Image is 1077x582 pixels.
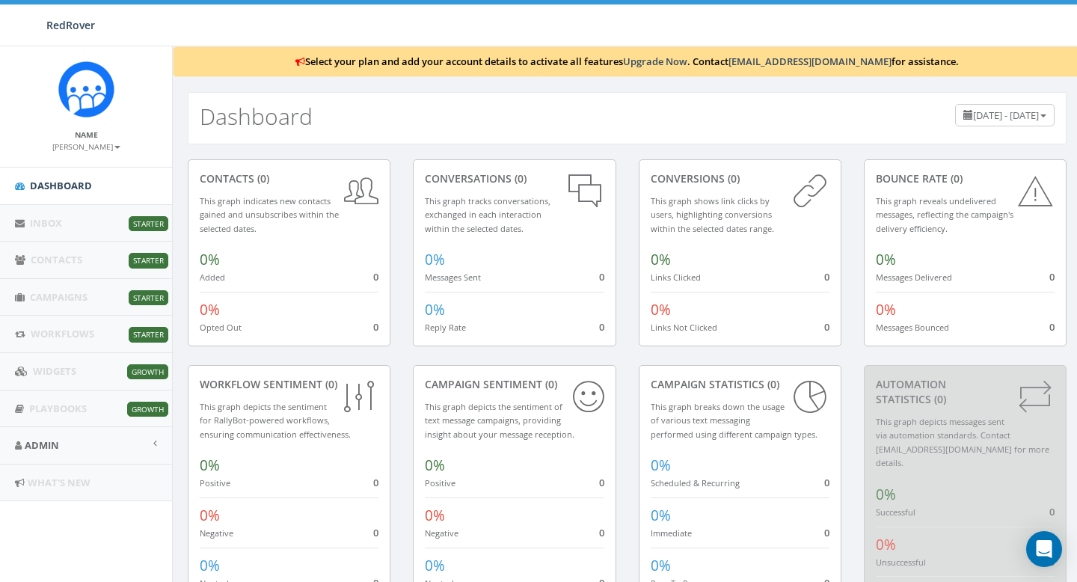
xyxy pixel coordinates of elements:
small: Messages Bounced [876,322,949,333]
small: Negative [425,527,458,539]
span: 0 [824,476,829,489]
small: This graph reveals undelivered messages, reflecting the campaign's delivery efficiency. [876,195,1013,234]
span: Dashboard [30,179,92,192]
span: Growth [127,364,168,379]
small: Links Clicked [651,272,701,283]
span: (0) [322,377,337,391]
small: [PERSON_NAME] [52,141,120,152]
span: 0% [200,556,220,575]
img: Rally_Corp_Icon.png [58,61,114,117]
small: Scheduled & Recurring [651,477,740,488]
span: 0% [651,506,671,525]
h2: Dashboard [200,104,313,129]
span: 0% [651,556,671,575]
span: Starter [129,216,168,231]
span: (0) [512,171,527,186]
small: Unsuccessful [876,557,926,568]
small: Positive [200,477,230,488]
span: 0 [373,270,378,284]
span: 0% [876,300,896,319]
small: Messages Delivered [876,272,952,283]
span: 0 [599,526,604,539]
span: 0% [425,556,445,575]
small: Negative [200,527,233,539]
span: (0) [948,171,963,186]
span: (0) [542,377,557,391]
span: (0) [254,171,269,186]
span: 0 [824,270,829,284]
span: 0 [373,476,378,489]
small: Links Not Clicked [651,322,717,333]
span: 0% [651,300,671,319]
small: This graph depicts the sentiment for RallyBot-powered workflows, ensuring communication effective... [200,401,351,440]
span: 0 [824,526,829,539]
a: Upgrade Now [623,55,687,68]
div: conversions [651,171,829,186]
span: 0% [425,250,445,269]
span: 0 [1049,270,1055,284]
div: Campaign Sentiment [425,377,604,392]
small: Immediate [651,527,692,539]
span: 0% [876,250,896,269]
small: This graph indicates new contacts gained and unsubscribes within the selected dates. [200,195,339,234]
span: 0% [200,456,220,475]
span: 0% [200,300,220,319]
a: [PERSON_NAME] [52,139,120,153]
small: Successful [876,506,915,518]
span: 0 [1049,555,1055,569]
div: Campaign Statistics [651,377,829,392]
small: This graph depicts the sentiment of text message campaigns, providing insight about your message ... [425,401,574,440]
small: This graph tracks conversations, exchanged in each interaction within the selected dates. [425,195,550,234]
div: Workflow Sentiment [200,377,378,392]
span: Admin [25,438,59,452]
span: 0% [425,506,445,525]
span: 0% [425,456,445,475]
small: Messages Sent [425,272,481,283]
a: [EMAIL_ADDRESS][DOMAIN_NAME] [728,55,892,68]
span: 0 [373,526,378,539]
div: Automation Statistics [876,377,1055,407]
span: [DATE] - [DATE] [973,108,1039,122]
span: RedRover [46,18,95,32]
span: 0 [599,270,604,284]
span: 0 [599,320,604,334]
small: Added [200,272,225,283]
span: Starter [129,253,168,268]
span: 0 [1049,320,1055,334]
span: 0% [200,506,220,525]
div: contacts [200,171,378,186]
span: 0% [425,300,445,319]
span: 0% [651,456,671,475]
span: (0) [725,171,740,186]
small: Opted Out [200,322,242,333]
span: 0 [599,476,604,489]
span: Growth [127,402,168,417]
span: 0 [373,320,378,334]
span: 0% [200,250,220,269]
small: Name [75,129,98,140]
small: This graph breaks down the usage of various text messaging performed using different campaign types. [651,401,817,440]
small: Positive [425,477,455,488]
span: Starter [129,327,168,342]
div: Open Intercom Messenger [1026,531,1062,567]
span: 0% [651,250,671,269]
small: Reply Rate [425,322,466,333]
span: 0% [876,535,896,554]
span: (0) [931,392,946,406]
span: 0 [1049,505,1055,518]
div: Bounce Rate [876,171,1055,186]
span: 0% [876,485,896,504]
small: This graph shows link clicks by users, highlighting conversions within the selected dates range. [651,195,774,234]
span: (0) [764,377,779,391]
span: 0 [824,320,829,334]
span: Starter [129,290,168,305]
div: conversations [425,171,604,186]
small: This graph depicts messages sent via automation standards. Contact [EMAIL_ADDRESS][DOMAIN_NAME] f... [876,416,1049,469]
